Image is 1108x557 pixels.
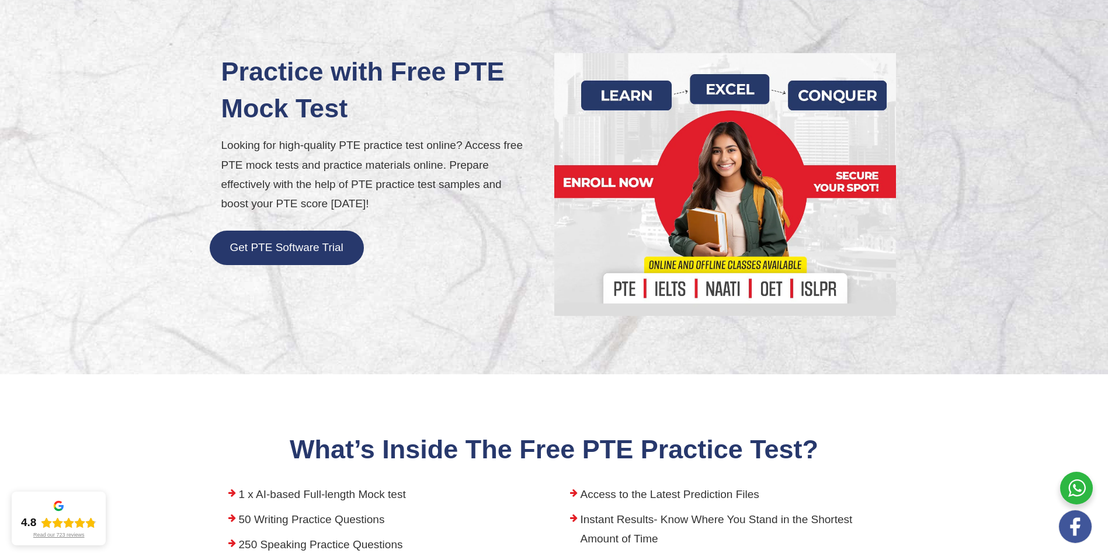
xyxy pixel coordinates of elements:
[21,516,96,530] div: Rating: 4.8 out of 5
[1059,510,1092,543] img: white-facebook.png
[563,485,887,510] li: Access to the Latest Prediction Files
[221,510,546,535] li: 50 Writing Practice Questions
[33,532,85,538] div: Read our 723 reviews
[221,433,887,467] h2: What’s Inside The Free PTE Practice Test?
[210,241,364,253] a: Get PTE Software Trial
[221,135,546,213] p: Looking for high-quality PTE practice test online? Access free PTE mock tests and practice materi...
[221,485,546,510] li: 1 x AI-based Full-length Mock test
[563,510,887,555] li: Instant Results- Know Where You Stand in the Shortest Amount of Time
[210,231,364,265] button: Get PTE Software Trial
[21,516,36,530] div: 4.8
[221,53,546,127] h1: Practice with Free PTE Mock Test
